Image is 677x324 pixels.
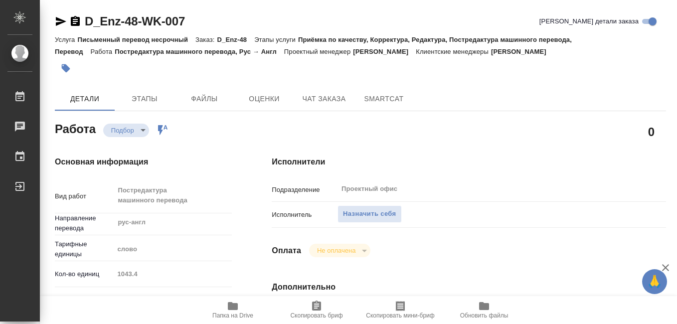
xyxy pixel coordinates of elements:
[55,156,232,168] h4: Основная информация
[272,245,301,257] h4: Оплата
[646,271,663,292] span: 🙏
[55,36,572,55] p: Приёмка по качеству, Корректура, Редактура, Постредактура машинного перевода, Перевод
[121,93,169,105] span: Этапы
[195,36,217,43] p: Заказ:
[240,93,288,105] span: Оценки
[91,48,115,55] p: Работа
[114,292,232,309] div: Техника
[272,185,338,195] p: Подразделение
[55,295,114,305] p: Общая тематика
[55,239,114,259] p: Тарифные единицы
[114,241,232,258] div: слово
[272,281,666,293] h4: Дополнительно
[55,15,67,27] button: Скопировать ссылку для ЯМессенджера
[115,48,284,55] p: Постредактура машинного перевода, Рус → Англ
[55,57,77,79] button: Добавить тэг
[69,15,81,27] button: Скопировать ссылку
[272,156,666,168] h4: Исполнители
[300,93,348,105] span: Чат заказа
[212,312,253,319] span: Папка на Drive
[217,36,254,43] p: D_Enz-48
[442,296,526,324] button: Обновить файлы
[275,296,358,324] button: Скопировать бриф
[103,124,149,137] div: Подбор
[180,93,228,105] span: Файлы
[191,296,275,324] button: Папка на Drive
[55,269,114,279] p: Кол-во единиц
[366,312,434,319] span: Скопировать мини-бриф
[55,213,114,233] p: Направление перевода
[272,210,338,220] p: Исполнитель
[55,36,77,43] p: Услуга
[284,48,353,55] p: Проектный менеджер
[360,93,408,105] span: SmartCat
[61,93,109,105] span: Детали
[85,14,185,28] a: D_Enz-48-WK-007
[114,267,232,281] input: Пустое поле
[343,208,396,220] span: Назначить себя
[290,312,342,319] span: Скопировать бриф
[108,126,137,135] button: Подбор
[416,48,491,55] p: Клиентские менеджеры
[358,296,442,324] button: Скопировать мини-бриф
[642,269,667,294] button: 🙏
[460,312,508,319] span: Обновить файлы
[309,244,370,257] div: Подбор
[77,36,195,43] p: Письменный перевод несрочный
[55,191,114,201] p: Вид работ
[338,205,401,223] button: Назначить себя
[353,48,416,55] p: [PERSON_NAME]
[491,48,554,55] p: [PERSON_NAME]
[55,119,96,137] h2: Работа
[648,123,655,140] h2: 0
[314,246,358,255] button: Не оплачена
[254,36,298,43] p: Этапы услуги
[539,16,639,26] span: [PERSON_NAME] детали заказа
